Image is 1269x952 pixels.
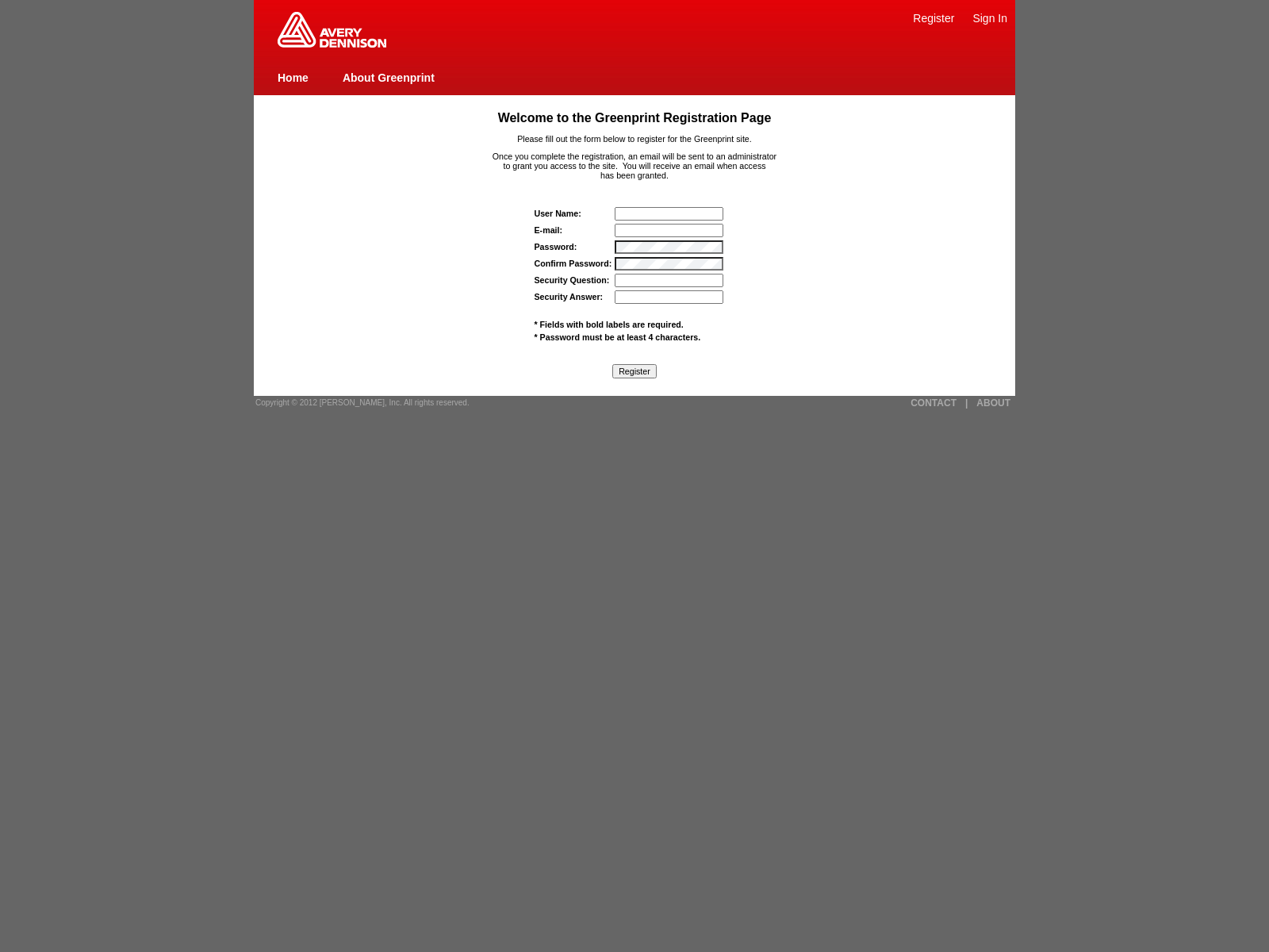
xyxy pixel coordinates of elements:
[343,71,435,84] a: About Greenprint
[913,12,954,25] a: Register
[278,71,309,84] a: Home
[255,398,470,407] span: Copyright © 2012 [PERSON_NAME], Inc. All rights reserved.
[535,292,604,301] label: Security Answer:
[285,134,985,144] p: Please fill out the form below to register for the Greenprint site.
[535,275,610,285] label: Security Question:
[612,364,657,378] input: Register
[535,332,701,342] span: * Password must be at least 4 characters.
[285,111,985,125] h1: Welcome to the Greenprint Registration Page
[285,152,985,180] p: Once you complete the registration, an email will be sent to an administrator to grant you access...
[911,397,957,409] a: CONTACT
[535,259,612,268] label: Confirm Password:
[278,40,386,49] a: Greenprint
[535,242,577,251] label: Password:
[278,12,386,48] img: Home
[965,397,968,409] a: |
[976,397,1010,409] a: ABOUT
[972,12,1007,25] a: Sign In
[535,320,684,329] span: * Fields with bold labels are required.
[535,209,581,218] strong: User Name:
[535,225,563,235] label: E-mail:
